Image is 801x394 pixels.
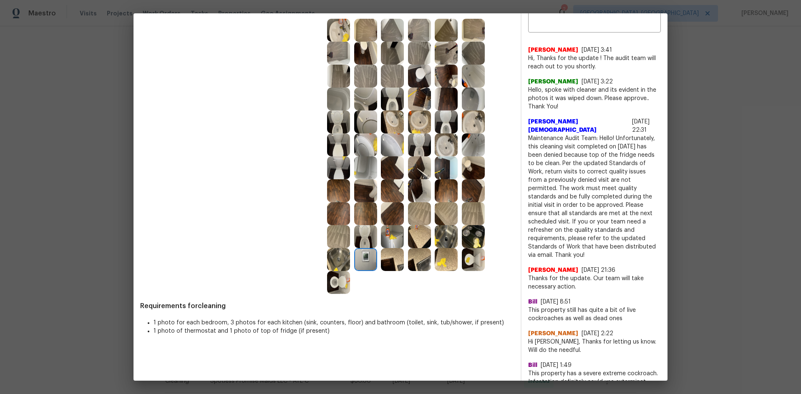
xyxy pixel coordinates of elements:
[154,327,514,335] li: 1 photo of thermostat and 1 photo of top of fridge (if present)
[541,362,572,368] span: [DATE] 1:49
[528,338,661,354] span: Hi [PERSON_NAME], Thanks for letting us know. Will do the needful.
[528,298,537,306] span: Bill
[528,274,661,291] span: Thanks for the update. Our team will take necessary action.
[582,79,613,85] span: [DATE] 3:22
[582,267,615,273] span: [DATE] 21:36
[528,46,578,54] span: [PERSON_NAME]
[528,369,661,386] span: This property has a severe extreme cockroach. Infestation definitely could use exterminat
[528,361,537,369] span: Bill
[528,329,578,338] span: [PERSON_NAME]
[528,78,578,86] span: [PERSON_NAME]
[541,299,571,305] span: [DATE] 8:51
[528,86,661,111] span: Hello, spoke with cleaner and its evident in the photos it was wiped down. Please approve.. Thank...
[528,266,578,274] span: [PERSON_NAME]
[632,119,650,133] span: [DATE] 22:31
[582,47,612,53] span: [DATE] 3:41
[582,331,613,336] span: [DATE] 2:22
[528,306,661,323] span: This property still has quite a bit of live cockroaches as well as dead ones
[154,319,514,327] li: 1 photo for each bedroom, 3 photos for each kitchen (sink, counters, floor) and bathroom (toilet,...
[140,302,514,310] span: Requirements for cleaning
[528,134,661,259] span: Maintenance Audit Team: Hello! Unfortunately, this cleaning visit completed on [DATE] has been de...
[528,118,629,134] span: [PERSON_NAME][DEMOGRAPHIC_DATA]
[528,54,661,71] span: Hi, Thanks for the update ! The audit team will reach out to you shortly.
